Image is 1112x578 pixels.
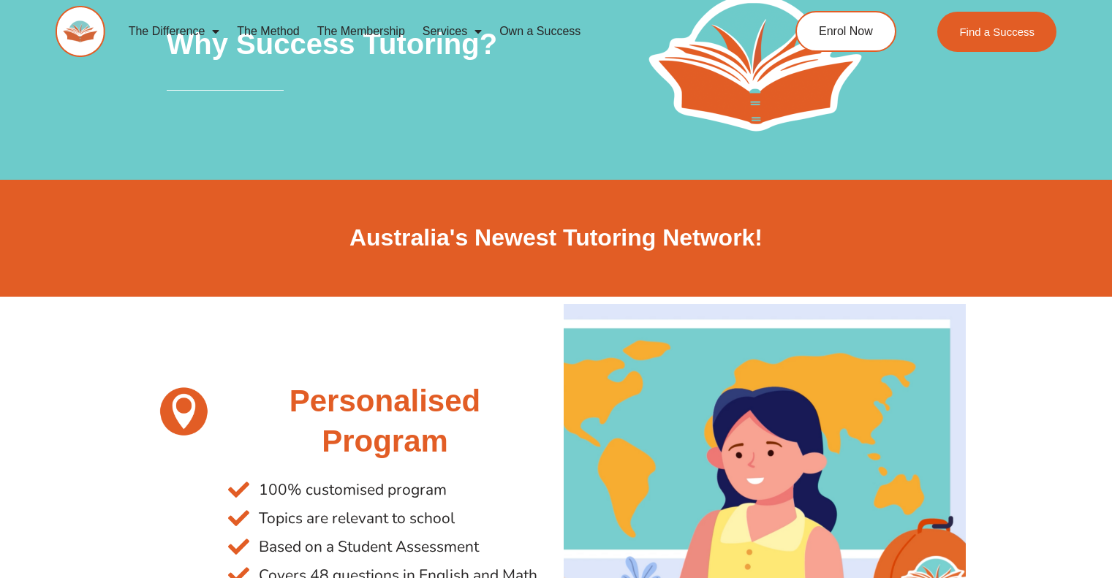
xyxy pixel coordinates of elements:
span: Enrol Now [819,26,873,37]
a: The Method [228,15,308,48]
span: Find a Success [959,26,1035,37]
h2: Personalised Program [228,381,541,461]
a: The Difference [120,15,229,48]
a: Services [414,15,491,48]
a: Find a Success [937,12,1056,52]
h2: Australia's Newest Tutoring Network! [147,223,966,254]
span: 100% customised program [255,476,447,504]
nav: Menu [120,15,738,48]
a: The Membership [309,15,414,48]
span: Based on a Student Assessment [255,533,479,561]
span: Topics are relevant to school [255,504,455,533]
a: Own a Success [491,15,589,48]
a: Enrol Now [795,11,896,52]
